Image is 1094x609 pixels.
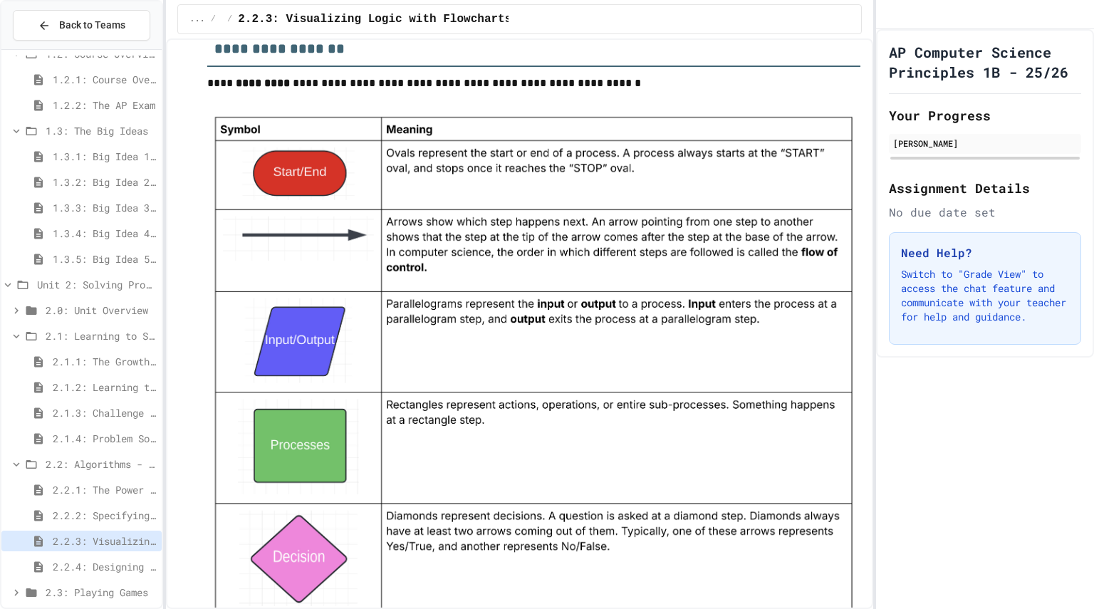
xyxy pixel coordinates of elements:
span: 2.1.4: Problem Solving Practice [53,431,156,446]
span: 2.2.2: Specifying Ideas with Pseudocode [53,508,156,523]
div: No due date set [889,204,1081,221]
span: 1.2.2: The AP Exam [53,98,156,113]
span: 1.3.5: Big Idea 5 - Impact of Computing [53,251,156,266]
h3: Need Help? [901,244,1069,261]
span: 2.2.3: Visualizing Logic with Flowcharts [238,11,511,28]
span: 1.3.3: Big Idea 3 - Algorithms and Programming [53,200,156,215]
div: [PERSON_NAME] [893,137,1077,150]
span: / [227,14,232,25]
span: 1.3.4: Big Idea 4 - Computing Systems and Networks [53,226,156,241]
span: 1.3.2: Big Idea 2 - Data [53,175,156,189]
h2: Your Progress [889,105,1081,125]
span: 1.3: The Big Ideas [46,123,156,138]
span: 1.2.1: Course Overview [53,72,156,87]
span: 2.2.1: The Power of Algorithms [53,482,156,497]
span: Unit 2: Solving Problems in Computer Science [37,277,156,292]
span: 1.3.1: Big Idea 1 - Creative Development [53,149,156,164]
span: 2.3: Playing Games [46,585,156,600]
span: 2.0: Unit Overview [46,303,156,318]
p: Switch to "Grade View" to access the chat feature and communicate with your teacher for help and ... [901,267,1069,324]
span: ... [189,14,205,25]
span: Back to Teams [59,18,125,33]
span: 2.2: Algorithms - from Pseudocode to Flowcharts [46,457,156,472]
span: 2.1.1: The Growth Mindset [53,354,156,369]
h1: AP Computer Science Principles 1B - 25/26 [889,42,1081,82]
span: 2.1.3: Challenge Problem - The Bridge [53,405,156,420]
button: Back to Teams [13,10,150,41]
span: 2.1: Learning to Solve Hard Problems [46,328,156,343]
span: 2.2.4: Designing Flowcharts [53,559,156,574]
span: / [211,14,216,25]
span: 2.1.2: Learning to Solve Hard Problems [53,380,156,395]
span: 2.2.3: Visualizing Logic with Flowcharts [53,533,156,548]
h2: Assignment Details [889,178,1081,198]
